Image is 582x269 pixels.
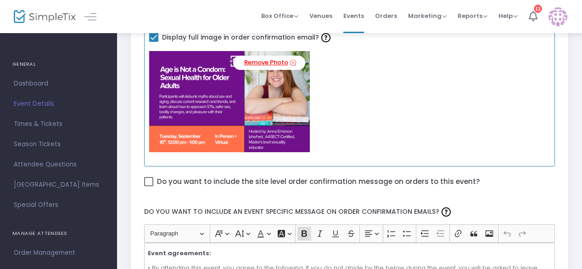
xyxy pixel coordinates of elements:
img: question-mark [442,207,451,217]
h4: MANAGE ATTENDEES [12,224,105,243]
a: Remove Photo [233,56,305,70]
span: Paragraph [150,228,198,239]
span: Event Details [14,98,103,110]
strong: Event agreements: [148,249,211,258]
span: Marketing [408,11,447,20]
div: 11 [534,5,542,13]
span: Order Management [14,247,103,259]
img: question-mark [321,33,330,42]
img: AgeisNotaCondom.png [149,51,310,152]
span: Orders [375,4,397,28]
span: Do you want to include the site level order confirmation message on orders to this event? [157,176,480,188]
div: Editor toolbar [144,224,555,243]
span: [GEOGRAPHIC_DATA] Items [14,179,103,191]
label: Do you want to include an event specific message on order confirmation emails? [140,200,560,224]
span: Season Tickets [14,138,103,150]
span: Reports [458,11,487,20]
span: Dashboard [14,78,103,90]
span: Box Office [261,11,298,20]
span: Special Offers [14,199,103,211]
span: Attendee Questions [14,159,103,171]
h4: GENERAL [12,55,105,74]
span: Venues [309,4,332,28]
span: Times & Tickets [14,118,103,130]
span: Events [343,4,364,28]
span: Help [498,11,518,20]
span: Display full image in order confirmation email? [162,29,333,45]
button: Paragraph [146,227,208,241]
